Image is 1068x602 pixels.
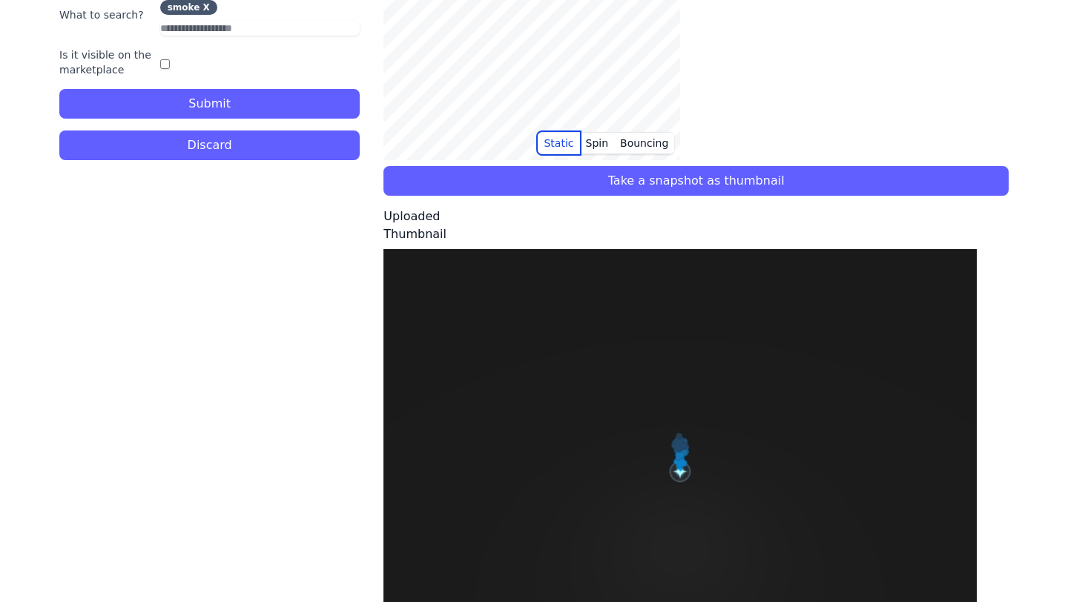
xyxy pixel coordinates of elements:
h4: Thumbnail [383,225,1009,243]
div: smoke [168,3,200,12]
button: Bouncing [614,132,674,154]
button: Static [538,132,579,154]
label: Is it visible on the marketplace [59,47,154,77]
button: Submit [59,89,360,119]
p: Uploaded [383,208,1009,225]
button: Spin [580,132,615,154]
label: What to search? [59,7,154,22]
div: X [202,3,209,12]
button: Discard [59,130,360,160]
button: Take a snapshot as thumbnail [383,166,1009,196]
